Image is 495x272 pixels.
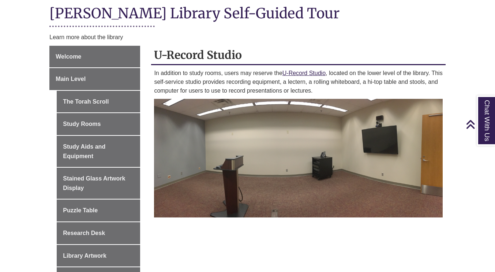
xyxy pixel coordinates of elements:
[57,91,140,113] a: The Torah Scroll
[49,34,123,40] span: Learn more about the library
[49,4,445,24] h1: [PERSON_NAME] Library Self-Guided Tour
[56,53,81,60] span: Welcome
[56,76,86,82] span: Main Level
[282,70,326,76] a: U-Record Studio
[49,46,140,68] a: Welcome
[57,200,140,221] a: Puzzle Table
[57,113,140,135] a: Study Rooms
[49,68,140,90] a: Main Level
[154,69,442,95] p: In addition to study rooms, users may reserve the , located on the lower level of the library. Th...
[466,119,493,129] a: Back to Top
[57,168,140,199] a: Stained Glass Artwork Display
[57,245,140,267] a: Library Artwork
[151,46,445,65] h2: U-Record Studio
[57,222,140,244] a: Research Desk
[57,136,140,167] a: Study Aids and Equipment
